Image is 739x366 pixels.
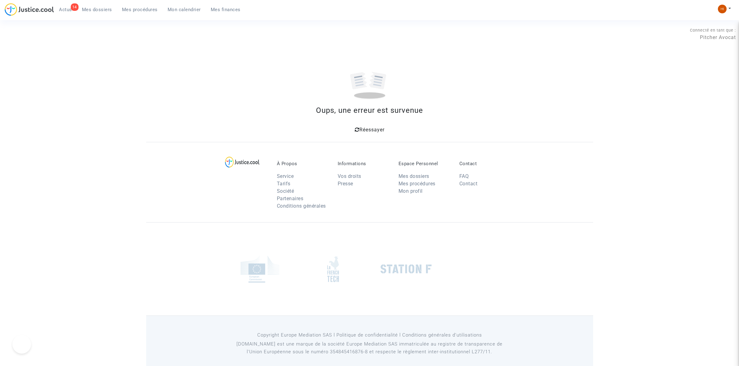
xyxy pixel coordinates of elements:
a: Mes finances [206,5,246,14]
span: Mes dossiers [82,7,112,12]
a: Mes procédures [399,181,435,187]
span: Réessayer [359,127,385,133]
img: jc-logo.svg [5,3,54,16]
a: Tarifs [277,181,291,187]
p: [DOMAIN_NAME] est une marque de la société Europe Mediation SAS immatriculée au registre de tr... [228,340,511,356]
a: Vos droits [338,173,361,179]
span: Mon calendrier [168,7,201,12]
a: Service [277,173,294,179]
p: Copyright Europe Mediation SAS l Politique de confidentialité l Conditions générales d’utilisa... [228,331,511,339]
img: europe_commision.png [241,256,279,283]
p: À Propos [277,161,328,166]
img: fc99b196863ffcca57bb8fe2645aafd9 [718,5,727,13]
span: Connecté en tant que : [690,28,736,33]
p: Informations [338,161,389,166]
a: Mes procédures [117,5,163,14]
a: Mon calendrier [163,5,206,14]
a: Contact [459,181,478,187]
a: Mes dossiers [399,173,429,179]
a: Presse [338,181,353,187]
img: french_tech.png [327,256,339,282]
a: FAQ [459,173,469,179]
span: Mes finances [211,7,241,12]
a: Société [277,188,294,194]
a: Conditions générales [277,203,326,209]
a: Mes dossiers [77,5,117,14]
img: logo-lg.svg [225,157,259,168]
span: Actus [59,7,72,12]
p: Contact [459,161,511,166]
a: Partenaires [277,196,304,201]
p: Espace Personnel [399,161,450,166]
iframe: Help Scout Beacon - Open [12,335,31,354]
span: Mes procédures [122,7,158,12]
a: Mon profil [399,188,423,194]
div: 14 [71,3,79,11]
div: Oups, une erreur est survenue [146,105,593,116]
img: stationf.png [381,264,432,274]
a: 14Actus [54,5,77,14]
